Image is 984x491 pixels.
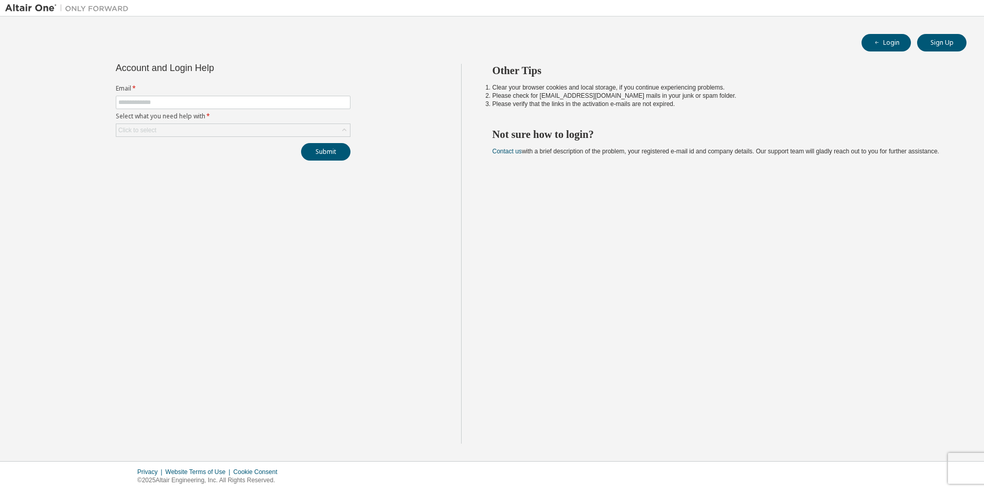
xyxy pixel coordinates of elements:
[493,148,522,155] a: Contact us
[137,476,284,485] p: © 2025 Altair Engineering, Inc. All Rights Reserved.
[493,128,948,141] h2: Not sure how to login?
[116,84,350,93] label: Email
[118,126,156,134] div: Click to select
[116,112,350,120] label: Select what you need help with
[493,148,939,155] span: with a brief description of the problem, your registered e-mail id and company details. Our suppo...
[301,143,350,161] button: Submit
[917,34,967,51] button: Sign Up
[862,34,911,51] button: Login
[493,64,948,77] h2: Other Tips
[233,468,283,476] div: Cookie Consent
[116,64,304,72] div: Account and Login Help
[5,3,134,13] img: Altair One
[493,100,948,108] li: Please verify that the links in the activation e-mails are not expired.
[137,468,165,476] div: Privacy
[116,124,350,136] div: Click to select
[493,83,948,92] li: Clear your browser cookies and local storage, if you continue experiencing problems.
[165,468,233,476] div: Website Terms of Use
[493,92,948,100] li: Please check for [EMAIL_ADDRESS][DOMAIN_NAME] mails in your junk or spam folder.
